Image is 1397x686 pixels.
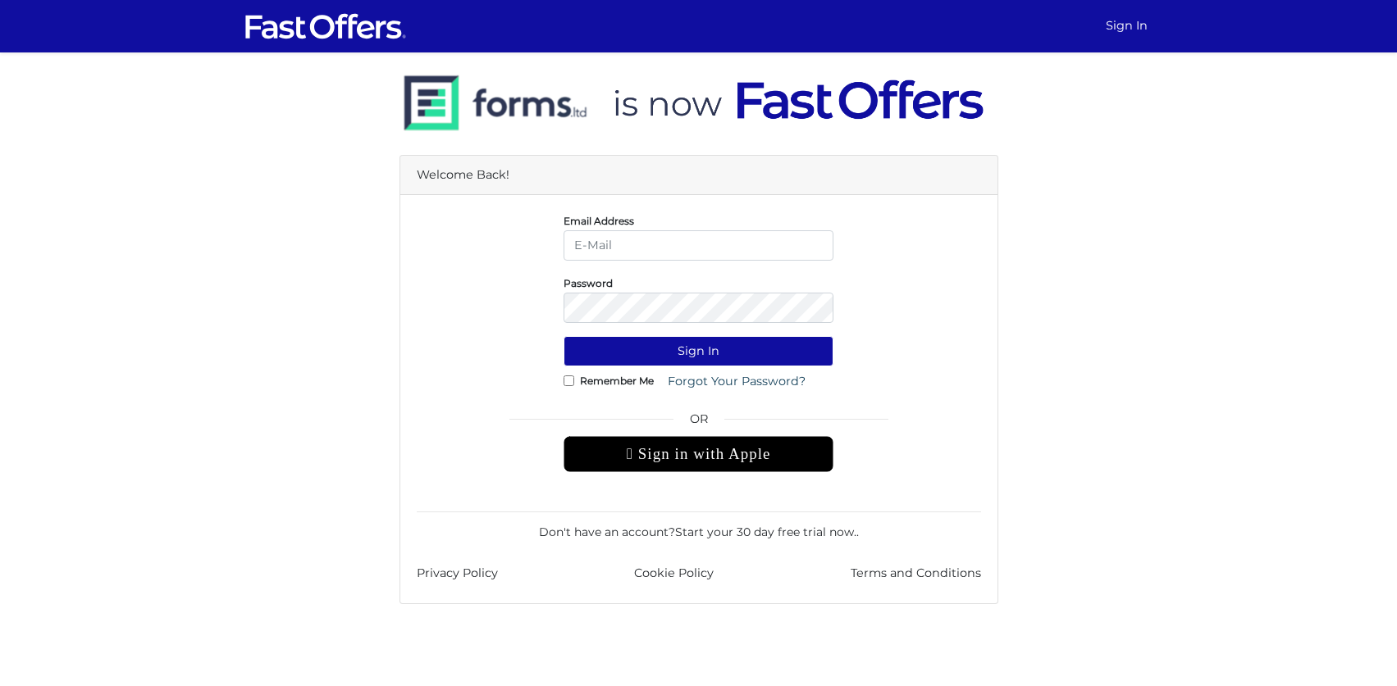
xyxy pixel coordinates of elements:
[1099,10,1154,42] a: Sign In
[564,436,833,472] div: Sign in with Apple
[417,564,498,583] a: Privacy Policy
[580,379,654,383] label: Remember Me
[417,511,981,541] div: Don't have an account? .
[400,156,998,195] div: Welcome Back!
[851,564,981,583] a: Terms and Conditions
[564,281,613,285] label: Password
[657,366,816,397] a: Forgot Your Password?
[675,525,856,539] a: Start your 30 day free trial now.
[564,410,833,436] span: OR
[564,230,833,261] input: E-Mail
[564,219,634,223] label: Email Address
[634,564,714,583] a: Cookie Policy
[564,336,833,366] button: Sign In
